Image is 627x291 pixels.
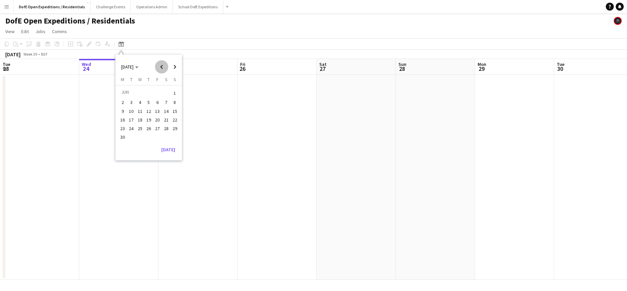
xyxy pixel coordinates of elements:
span: Week 39 [22,52,38,57]
button: 28-06-2025 [162,124,170,133]
span: Tue [557,61,564,67]
button: 10-06-2025 [127,107,135,116]
button: 22-06-2025 [171,116,179,124]
span: 27 [153,124,161,132]
span: S [165,76,168,82]
button: 13-06-2025 [153,107,162,116]
button: 20-06-2025 [153,116,162,124]
td: JUN [118,88,171,98]
span: 3 [128,99,135,107]
span: 19 [145,116,153,124]
span: 24 [81,65,91,73]
span: Tue [3,61,10,67]
button: 25-06-2025 [136,124,144,133]
h1: DofE Open Expeditions / Residentials [5,16,135,26]
span: 26 [239,65,245,73]
span: 28 [397,65,406,73]
span: Jobs [35,28,45,34]
button: 05-06-2025 [144,98,153,107]
span: 8 [171,99,179,107]
span: 2 [119,99,127,107]
span: 23 [119,124,127,132]
span: 10 [128,107,135,115]
button: 27-06-2025 [153,124,162,133]
span: 24 [128,124,135,132]
div: BST [41,52,48,57]
a: Comms [49,27,70,36]
span: 30 [556,65,564,73]
span: S [174,76,176,82]
button: 26-06-2025 [144,124,153,133]
span: 14 [162,107,170,115]
button: 23-06-2025 [118,124,127,133]
span: Fri [240,61,245,67]
button: 14-06-2025 [162,107,170,116]
span: T [130,76,132,82]
span: 12 [145,107,153,115]
span: 15 [171,107,179,115]
button: 06-06-2025 [153,98,162,107]
span: T [147,76,150,82]
button: 03-06-2025 [127,98,135,107]
span: 7 [162,99,170,107]
button: 11-06-2025 [136,107,144,116]
span: Sat [319,61,327,67]
button: 01-06-2025 [171,88,179,98]
button: 16-06-2025 [118,116,127,124]
button: 04-06-2025 [136,98,144,107]
span: Wed [82,61,91,67]
span: 9 [119,107,127,115]
span: 6 [153,99,161,107]
button: 30-06-2025 [118,133,127,141]
button: [DATE] [159,144,178,155]
button: 15-06-2025 [171,107,179,116]
button: Next month [168,60,182,73]
span: View [5,28,15,34]
button: 17-06-2025 [127,116,135,124]
span: 16 [119,116,127,124]
button: 19-06-2025 [144,116,153,124]
div: [DATE] [5,51,21,58]
button: 21-06-2025 [162,116,170,124]
button: Choose month and year [119,61,141,73]
app-user-avatar: The Adventure Element [614,17,622,25]
button: 24-06-2025 [127,124,135,133]
a: Jobs [33,27,48,36]
span: 23 [2,65,10,73]
span: F [156,76,159,82]
span: W [138,76,142,82]
button: Previous month [155,60,168,73]
span: 4 [136,99,144,107]
span: 21 [162,116,170,124]
span: 29 [171,124,179,132]
span: Sun [398,61,406,67]
span: 1 [171,88,179,98]
button: 09-06-2025 [118,107,127,116]
button: DofE Open Expeditions / Residentials [14,0,91,13]
button: Challenge Events [91,0,131,13]
button: 12-06-2025 [144,107,153,116]
span: M [121,76,124,82]
a: View [3,27,17,36]
a: Edit [19,27,31,36]
button: 02-06-2025 [118,98,127,107]
span: 26 [145,124,153,132]
span: 20 [153,116,161,124]
button: 07-06-2025 [162,98,170,107]
span: 22 [171,116,179,124]
button: 08-06-2025 [171,98,179,107]
span: 11 [136,107,144,115]
span: 13 [153,107,161,115]
span: 18 [136,116,144,124]
span: 5 [145,99,153,107]
button: Operations Admin [131,0,173,13]
span: 30 [119,133,127,141]
span: 25 [136,124,144,132]
span: Edit [21,28,29,34]
span: 29 [477,65,486,73]
span: Comms [52,28,67,34]
span: 27 [318,65,327,73]
span: 28 [162,124,170,132]
span: [DATE] [121,64,133,70]
span: Mon [478,61,486,67]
